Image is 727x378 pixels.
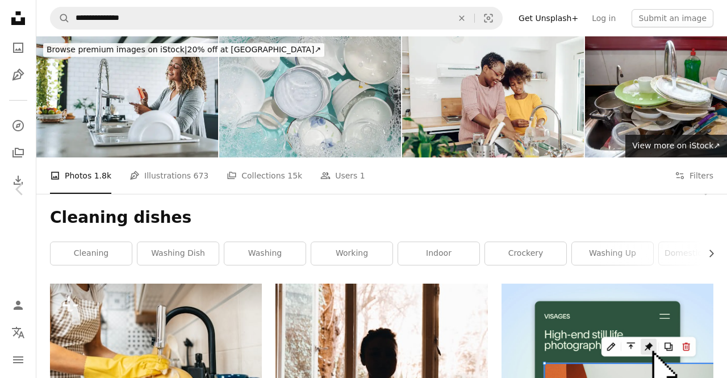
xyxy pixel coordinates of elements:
button: scroll list to the right [701,242,713,265]
button: Filters [675,157,713,194]
a: Illustrations 673 [129,157,208,194]
span: 15k [287,169,302,182]
span: 673 [194,169,209,182]
button: Search Unsplash [51,7,70,29]
img: African American girl helping her grandma washing dishes [402,36,584,157]
a: Users 1 [320,157,365,194]
a: View more on iStock↗ [625,135,727,157]
img: Woman washing wine glass with sponge [36,36,218,157]
a: Get Unsplash+ [512,9,585,27]
button: Clear [449,7,474,29]
span: 20% off at [GEOGRAPHIC_DATA] ↗ [47,45,321,54]
a: Explore [7,114,30,137]
span: View more on iStock ↗ [632,141,720,150]
a: working [311,242,392,265]
a: cleaning [51,242,132,265]
button: Language [7,321,30,344]
a: Illustrations [7,64,30,86]
a: washing dish [137,242,219,265]
a: indoor [398,242,479,265]
a: Browse premium images on iStock|20% off at [GEOGRAPHIC_DATA]↗ [36,36,331,64]
h1: Cleaning dishes [50,207,713,228]
button: Visual search [475,7,502,29]
form: Find visuals sitewide [50,7,503,30]
a: Log in [585,9,622,27]
a: Young adult woman with yellow protective gloves washing her dishes on kitchen sink. Household and... [50,349,262,359]
span: 1 [360,169,365,182]
a: washing [224,242,306,265]
a: Photos [7,36,30,59]
span: Browse premium images on iStock | [47,45,187,54]
a: washing up [572,242,653,265]
button: Submit an image [632,9,713,27]
a: Collections 15k [227,157,302,194]
img: Dishes and bowls in water and bubbles of dishwashing liquid [219,36,401,157]
a: Log in / Sign up [7,294,30,317]
button: Menu [7,348,30,371]
a: crockery [485,242,566,265]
